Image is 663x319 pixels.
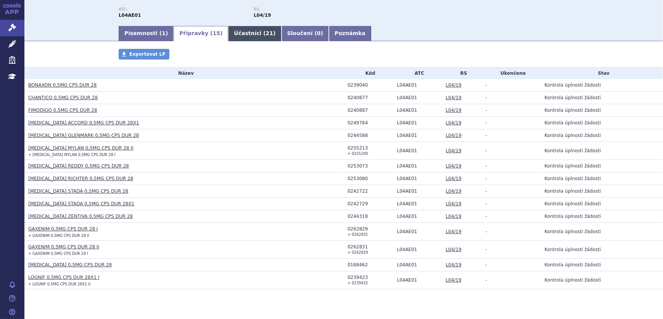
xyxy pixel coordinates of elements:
[446,120,461,126] a: L04/19
[28,108,97,113] a: FIMODIGO 0,5MG CPS DUR 28
[162,30,166,36] span: 1
[486,95,487,100] span: -
[486,176,487,181] span: -
[348,214,393,219] div: 0244318
[393,259,442,271] td: FINGOLIMOD
[348,151,368,156] small: + 0255200
[486,133,487,138] span: -
[317,30,321,36] span: 0
[28,201,134,206] a: [MEDICAL_DATA] STADA 0,5MG CPS DUR 28X1
[482,68,541,79] th: Ukončeno
[541,68,663,79] th: Stav
[541,198,663,210] td: Kontrola úplnosti žádosti
[348,232,368,237] small: + 0262831
[446,176,461,181] a: L04/19
[24,68,344,79] th: Název
[541,223,663,241] td: Kontrola úplnosti žádosti
[393,198,442,210] td: FINGOLIMOD
[442,68,481,79] th: RS
[446,108,461,113] a: L04/19
[28,133,139,138] a: [MEDICAL_DATA] GLENMARK 0,5MG CPS DUR 28
[228,26,281,41] a: Účastníci (21)
[393,129,442,142] td: FINGOLIMOD
[348,201,393,206] div: 0242729
[28,95,98,100] a: CHANTICO 0,5MG CPS DUR 28
[28,214,133,219] a: [MEDICAL_DATA] ZENTIVA 0,5MG CPS DUR 28
[393,117,442,129] td: FINGOLIMOD
[348,262,393,267] div: 0168462
[174,26,228,41] a: Přípravky (15)
[541,185,663,198] td: Kontrola úplnosti žádosti
[446,163,461,169] a: L04/19
[486,188,487,194] span: -
[486,201,487,206] span: -
[28,234,89,238] small: + GAXENIM 0,5MG CPS DUR 28 II
[446,201,461,206] a: L04/19
[541,241,663,259] td: Kontrola úplnosti žádosti
[446,133,461,138] a: L04/19
[541,210,663,223] td: Kontrola úplnosti žádosti
[129,52,166,57] span: Exportovat LP
[541,129,663,142] td: Kontrola úplnosti žádosti
[348,108,393,113] div: 0240887
[393,104,442,117] td: FINGOLIMOD
[541,259,663,271] td: Kontrola úplnosti žádosti
[486,82,487,88] span: -
[541,271,663,289] td: Kontrola úplnosti žádosti
[28,282,90,286] small: + LOGNIF 0,5MG CPS DUR 28X1 II
[486,120,487,126] span: -
[119,49,169,60] a: Exportovat LP
[348,95,393,100] div: 0240877
[28,251,88,256] small: + GAXENIM 0,5MG CPS DUR 28 I
[28,275,100,280] a: LOGNIF 0,5MG CPS DUR 28X1 I
[446,214,461,219] a: L04/19
[119,7,246,12] p: ATC:
[348,250,368,255] small: + 0262829
[348,176,393,181] div: 0253080
[541,104,663,117] td: Kontrola úplnosti žádosti
[348,188,393,194] div: 0242722
[28,145,134,151] a: [MEDICAL_DATA] MYLAN 0,5MG CPS DUR 28 II
[254,7,381,12] p: RS:
[393,241,442,259] td: FINGOLIMOD
[28,153,116,157] small: + [MEDICAL_DATA] MYLAN 0,5MG CPS DUR 28 I
[393,68,442,79] th: ATC
[393,142,442,160] td: FINGOLIMOD
[393,92,442,104] td: FINGOLIMOD
[486,277,487,283] span: -
[393,223,442,241] td: FINGOLIMOD
[344,68,393,79] th: Kód
[282,26,329,41] a: Sloučení (0)
[28,226,98,232] a: GAXENIM 0,5MG CPS DUR 28 I
[266,30,273,36] span: 21
[28,176,133,181] a: [MEDICAL_DATA] RICHTER 0,5MG CPS DUR 28
[541,117,663,129] td: Kontrola úplnosti žádosti
[486,163,487,169] span: -
[486,108,487,113] span: -
[119,26,174,41] a: Písemnosti (1)
[348,244,393,250] div: 0262831
[348,82,393,88] div: 0239040
[348,275,393,280] div: 0239423
[393,79,442,92] td: FINGOLIMOD
[393,185,442,198] td: FINGOLIMOD
[486,247,487,252] span: -
[486,148,487,153] span: -
[393,210,442,223] td: FINGOLIMOD
[541,79,663,92] td: Kontrola úplnosti žádosti
[541,172,663,185] td: Kontrola úplnosti žádosti
[393,172,442,185] td: FINGOLIMOD
[28,262,112,267] a: [MEDICAL_DATA] 0,5MG CPS DUR 28
[446,277,461,283] a: L04/19
[28,244,99,250] a: GAXENIM 0,5MG CPS DUR 28 II
[213,30,220,36] span: 15
[28,120,139,126] a: [MEDICAL_DATA] ACCORD 0,5MG CPS DUR 28X1
[446,148,461,153] a: L04/19
[541,160,663,172] td: Kontrola úplnosti žádosti
[446,229,461,234] a: L04/19
[28,82,97,88] a: BONAXON 0,5MG CPS DUR 28
[486,214,487,219] span: -
[348,133,393,138] div: 0244588
[28,188,128,194] a: [MEDICAL_DATA] STADA 0,5MG CPS DUR 28
[119,13,141,18] strong: FINGOLIMOD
